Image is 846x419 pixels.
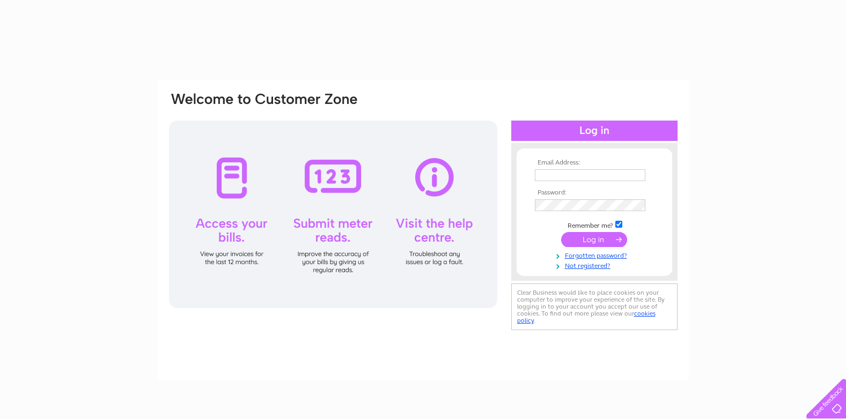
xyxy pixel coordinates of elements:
th: Password: [532,189,657,197]
td: Remember me? [532,219,657,230]
div: Clear Business would like to place cookies on your computer to improve your experience of the sit... [511,283,678,330]
a: Forgotten password? [535,250,657,260]
th: Email Address: [532,159,657,167]
a: Not registered? [535,260,657,270]
a: cookies policy [517,310,656,324]
input: Submit [561,232,627,247]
